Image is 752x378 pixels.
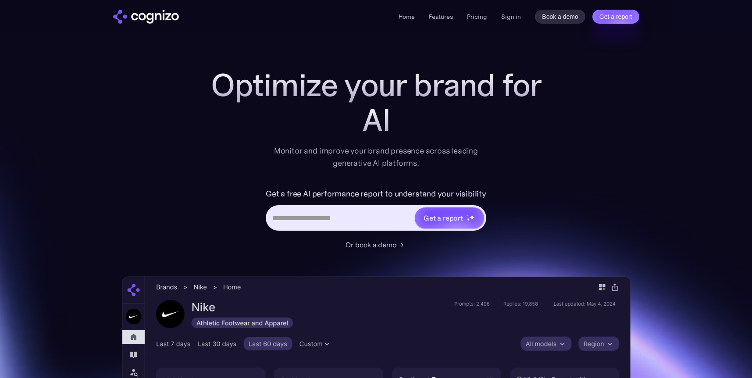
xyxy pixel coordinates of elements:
img: star [467,215,468,216]
form: Hero URL Input Form [266,187,486,235]
div: Get a report [424,213,463,223]
a: Book a demo [535,10,585,24]
label: Get a free AI performance report to understand your visibility [266,187,486,201]
img: cognizo logo [113,10,179,24]
a: Sign in [501,11,521,22]
a: home [113,10,179,24]
h1: Optimize your brand for [201,68,552,103]
a: Get a report [592,10,639,24]
a: Pricing [467,13,487,21]
div: Monitor and improve your brand presence across leading generative AI platforms. [268,145,484,169]
div: AI [201,103,552,138]
a: Or book a demo [346,239,407,250]
a: Home [399,13,415,21]
a: Get a reportstarstarstar [414,207,485,229]
a: Features [429,13,453,21]
img: star [467,218,470,221]
div: Or book a demo [346,239,396,250]
img: star [469,214,475,220]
